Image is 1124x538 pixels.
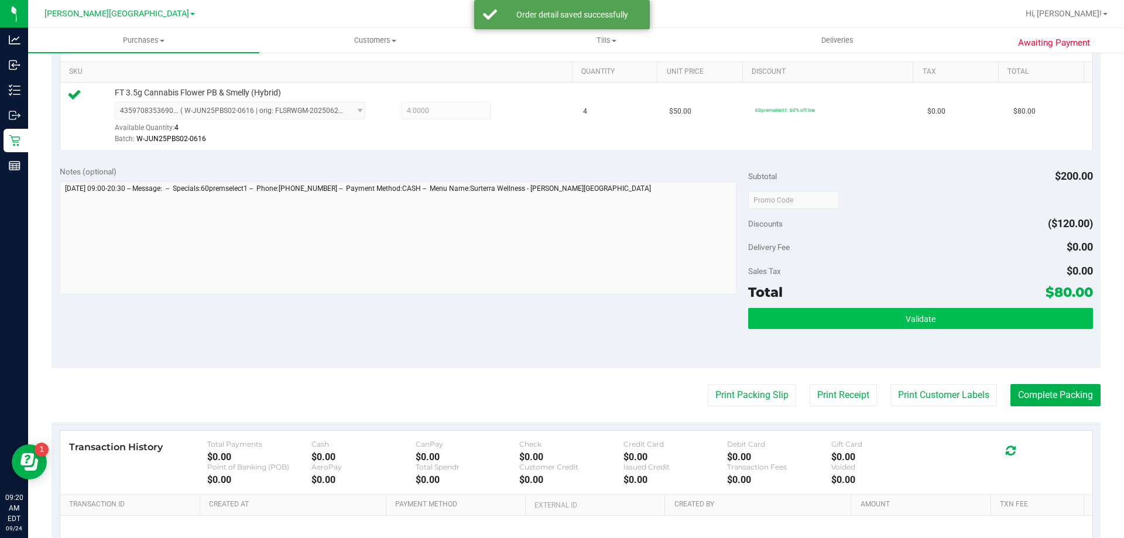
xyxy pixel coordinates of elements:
[207,451,311,462] div: $0.00
[748,266,781,276] span: Sales Tax
[519,451,623,462] div: $0.00
[69,500,196,509] a: Transaction ID
[209,500,381,509] a: Created At
[927,106,945,117] span: $0.00
[1026,9,1102,18] span: Hi, [PERSON_NAME]!
[174,124,179,132] span: 4
[28,28,259,53] a: Purchases
[831,440,935,448] div: Gift Card
[667,67,738,77] a: Unit Price
[623,451,728,462] div: $0.00
[923,67,994,77] a: Tax
[9,84,20,96] inline-svg: Inventory
[136,135,206,143] span: W-JUN25PBS02-0616
[669,106,691,117] span: $50.00
[623,462,728,471] div: Issued Credit
[727,474,831,485] div: $0.00
[519,440,623,448] div: Check
[831,462,935,471] div: Voided
[207,462,311,471] div: Point of Banking (POB)
[810,384,877,406] button: Print Receipt
[12,444,47,479] iframe: Resource center
[748,172,777,181] span: Subtotal
[1046,284,1093,300] span: $80.00
[1067,265,1093,277] span: $0.00
[519,474,623,485] div: $0.00
[748,242,790,252] span: Delivery Fee
[259,28,491,53] a: Customers
[60,167,116,176] span: Notes (optional)
[115,119,378,142] div: Available Quantity:
[748,308,1092,329] button: Validate
[861,500,986,509] a: Amount
[35,443,49,457] iframe: Resource center unread badge
[9,34,20,46] inline-svg: Analytics
[416,474,520,485] div: $0.00
[674,500,847,509] a: Created By
[525,495,664,516] th: External ID
[748,213,783,234] span: Discounts
[9,135,20,146] inline-svg: Retail
[503,9,641,20] div: Order detail saved successfully
[708,384,796,406] button: Print Packing Slip
[583,106,587,117] span: 4
[623,440,728,448] div: Credit Card
[890,384,997,406] button: Print Customer Labels
[311,474,416,485] div: $0.00
[115,87,281,98] span: FT 3.5g Cannabis Flower PB & Smelly (Hybrid)
[311,451,416,462] div: $0.00
[395,500,521,509] a: Payment Method
[727,462,831,471] div: Transaction Fees
[906,314,935,324] span: Validate
[311,462,416,471] div: AeroPay
[755,107,815,113] span: 60premselect1: 60% off line
[207,440,311,448] div: Total Payments
[727,440,831,448] div: Debit Card
[491,28,722,53] a: Tills
[311,440,416,448] div: Cash
[416,440,520,448] div: CanPay
[1000,500,1079,509] a: Txn Fee
[1013,106,1036,117] span: $80.00
[9,109,20,121] inline-svg: Outbound
[727,451,831,462] div: $0.00
[722,28,953,53] a: Deliveries
[1048,217,1093,229] span: ($120.00)
[69,67,567,77] a: SKU
[5,492,23,524] p: 09:20 AM EDT
[806,35,869,46] span: Deliveries
[416,451,520,462] div: $0.00
[748,284,783,300] span: Total
[9,59,20,71] inline-svg: Inbound
[491,35,721,46] span: Tills
[207,474,311,485] div: $0.00
[581,67,653,77] a: Quantity
[28,35,259,46] span: Purchases
[115,135,135,143] span: Batch:
[623,474,728,485] div: $0.00
[831,451,935,462] div: $0.00
[416,462,520,471] div: Total Spendr
[831,474,935,485] div: $0.00
[1010,384,1101,406] button: Complete Packing
[9,160,20,172] inline-svg: Reports
[519,462,623,471] div: Customer Credit
[748,191,839,209] input: Promo Code
[1055,170,1093,182] span: $200.00
[260,35,490,46] span: Customers
[1018,36,1090,50] span: Awaiting Payment
[1067,241,1093,253] span: $0.00
[5,524,23,533] p: 09/24
[752,67,909,77] a: Discount
[44,9,189,19] span: [PERSON_NAME][GEOGRAPHIC_DATA]
[1008,67,1079,77] a: Total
